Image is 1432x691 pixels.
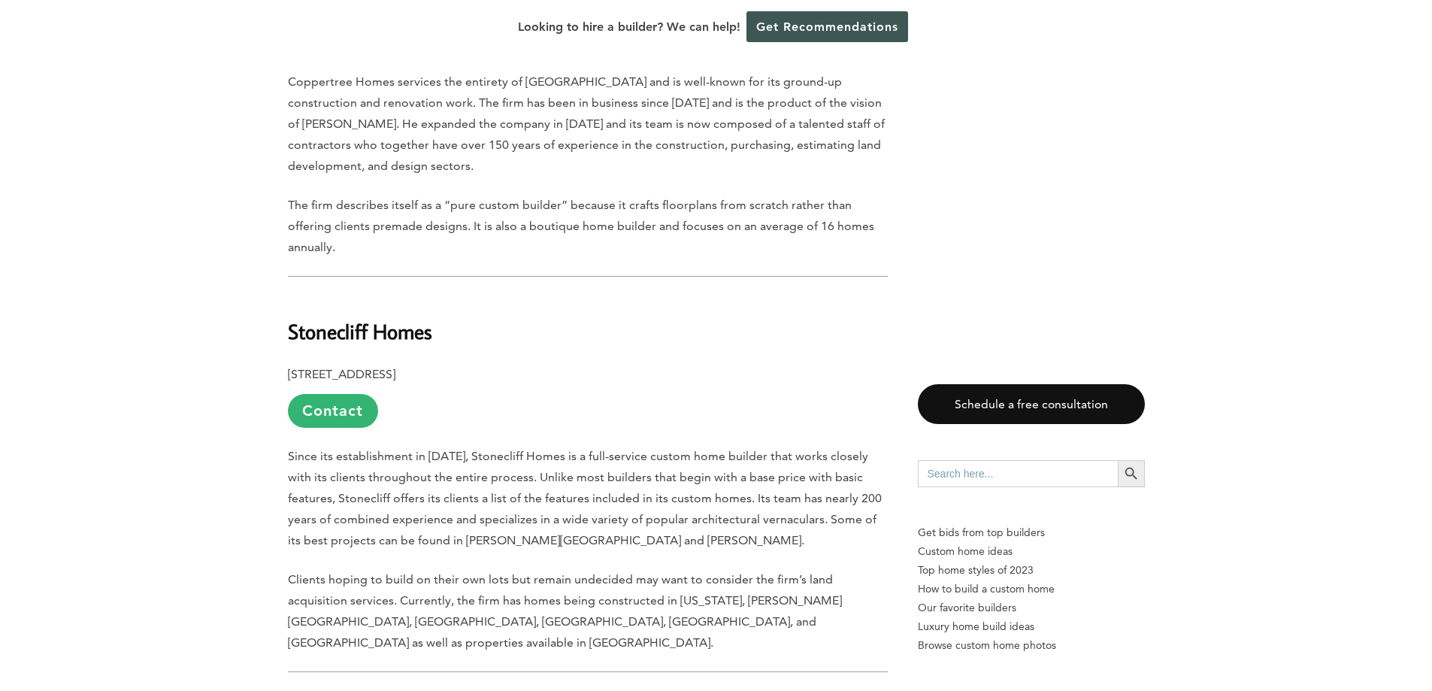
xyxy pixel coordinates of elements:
[288,449,882,547] span: Since its establishment in [DATE], Stonecliff Homes is a full-service custom home builder that wo...
[288,572,842,650] span: Clients hoping to build on their own lots but remain undecided may want to consider the firm’s la...
[918,523,1145,542] p: Get bids from top builders
[918,599,1145,617] a: Our favorite builders
[918,617,1145,636] a: Luxury home build ideas
[288,394,378,428] a: Contact
[288,74,885,173] span: Coppertree Homes services the entirety of [GEOGRAPHIC_DATA] and is well-known for its ground-up c...
[918,561,1145,580] a: Top home styles of 2023
[918,542,1145,561] a: Custom home ideas
[918,636,1145,655] a: Browse custom home photos
[1123,465,1140,482] svg: Search
[918,384,1145,424] a: Schedule a free consultation
[288,198,874,254] span: The firm describes itself as a “pure custom builder” because it crafts floorplans from scratch ra...
[288,318,432,344] b: Stonecliff Homes
[918,460,1118,487] input: Search here...
[288,367,395,381] b: [STREET_ADDRESS]
[746,11,908,42] a: Get Recommendations
[918,580,1145,599] a: How to build a custom home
